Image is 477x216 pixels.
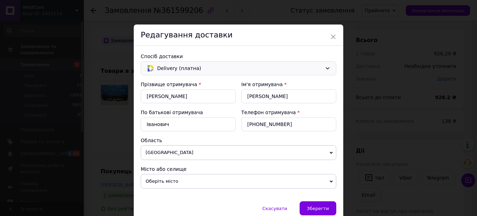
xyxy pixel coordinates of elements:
[134,25,343,46] div: Редагування доставки
[141,174,336,189] span: Оберіть місто
[141,53,336,60] div: Спосіб доставки
[307,206,329,211] span: Зберегти
[141,145,336,160] span: [GEOGRAPHIC_DATA]
[262,206,287,211] span: Скасувати
[157,64,322,72] span: Delivery (платна)
[241,82,283,87] label: Ім'я отримувача
[141,166,186,172] span: Місто або селище
[330,31,336,43] span: ×
[141,110,203,115] label: По батькові отримувача
[141,138,162,143] span: Область
[141,82,197,87] label: Прізвище отримувача
[241,117,336,131] input: +380
[241,110,296,115] label: Телефон отримувача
